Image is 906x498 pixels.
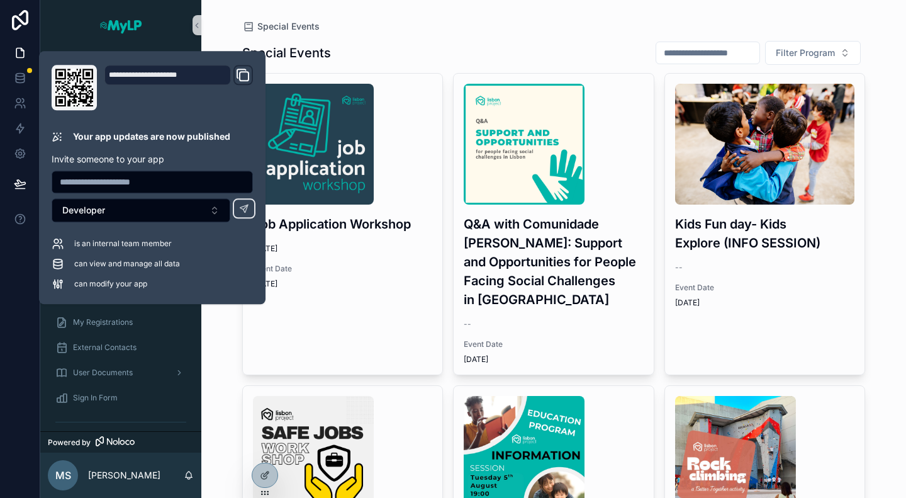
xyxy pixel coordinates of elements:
span: Event Date [464,339,644,349]
span: can modify your app [74,279,147,289]
button: Select Button [52,198,230,222]
span: External Contacts [73,342,137,353]
span: -- [464,319,471,329]
span: Event Date [675,283,855,293]
span: [DATE] [253,244,433,254]
span: [DATE] [464,354,644,365]
img: Poster-(15).png [464,84,584,205]
span: -- [675,263,683,273]
a: Powered by [40,431,201,453]
span: Powered by [48,438,91,448]
h3: Job Application Workshop [253,215,433,234]
span: is an internal team member [74,239,172,249]
a: External Contacts [48,336,194,359]
div: Domain and Custom Link [104,65,253,110]
img: Lisbon-Project_Xmas_23-(44-of-82).jpg [675,84,855,205]
p: Your app updates are now published [73,130,230,143]
a: User Documents [48,361,194,384]
span: My Registrations [73,317,133,327]
a: myLP-(1).pngJob Application Workshop[DATE]Event Date[DATE] [242,73,444,375]
button: Select Button [765,41,861,65]
div: scrollable content [40,50,201,431]
p: Invite someone to your app [52,153,253,166]
span: Filter Program [776,47,835,59]
span: [DATE] [675,298,855,308]
a: My Registrations [48,311,194,334]
span: Developer [62,204,105,217]
a: Lisbon-Project_Xmas_23-(44-of-82).jpgKids Fun day- Kids Explore (INFO SESSION)--Event Date[DATE] [664,73,866,375]
span: Special Events [257,20,320,33]
h1: Special Events [242,44,331,62]
a: Special Events [242,20,320,33]
span: Event Date [253,264,433,274]
p: [PERSON_NAME] [88,469,160,482]
a: Sign In Form [48,387,194,409]
span: Sign In Form [73,393,118,403]
span: can view and manage all data [74,259,180,269]
a: Poster-(15).pngQ&A with Comunidade [PERSON_NAME]: Support and Opportunities for People Facing Soc... [453,73,654,375]
img: myLP-(1).png [253,84,374,205]
span: MS [55,468,71,483]
img: App logo [99,15,143,35]
h3: Q&A with Comunidade [PERSON_NAME]: Support and Opportunities for People Facing Social Challenges ... [464,215,644,309]
h3: Kids Fun day- Kids Explore (INFO SESSION) [675,215,855,252]
span: [DATE] [253,279,433,289]
span: User Documents [73,368,133,378]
